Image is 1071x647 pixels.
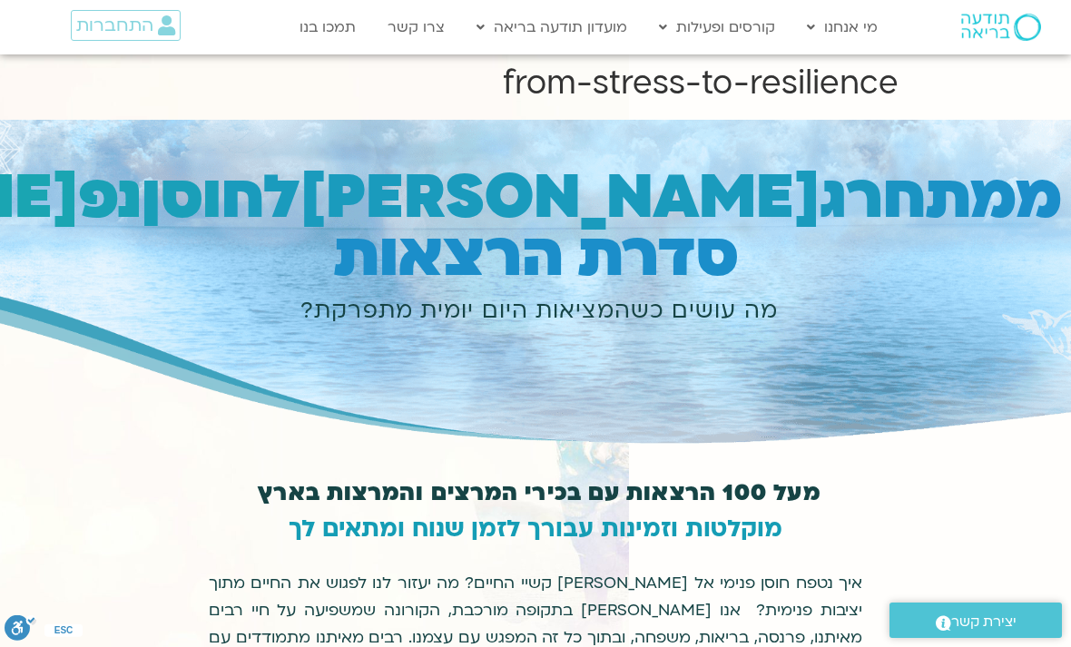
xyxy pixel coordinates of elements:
[76,15,153,35] span: התחברות
[820,156,883,239] span: רג
[798,10,887,44] a: מי אנחנו
[971,156,1017,239] span: מ
[300,156,820,239] span: [PERSON_NAME]
[951,610,1017,634] span: יצירת קשר
[209,515,862,543] p: מוקלטות וזמינות עבורך לזמן שנוח ומתאים לך
[961,14,1041,41] img: תודעה בריאה
[71,10,181,41] a: התחברות
[334,214,738,297] span: סדרת הרצאות
[883,156,926,239] span: ח
[650,10,784,44] a: קורסים ופעילות
[172,62,899,105] h1: from-stress-to-resilience
[79,156,142,239] span: נפ
[221,156,300,239] span: לח
[378,10,454,44] a: צרו קשר
[926,156,971,239] span: ת
[16,296,1062,327] h3: מה עושים כשהמציאות היום יומית מתפרקת?
[216,481,862,506] h2: מעל 100 הרצאות עם בכירי המרצים והמרצות בארץ
[290,10,365,44] a: תמכו בנו
[889,603,1062,638] a: יצירת קשר
[467,10,636,44] a: מועדון תודעה בריאה
[1017,156,1062,239] span: מ
[142,156,221,239] span: וסן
